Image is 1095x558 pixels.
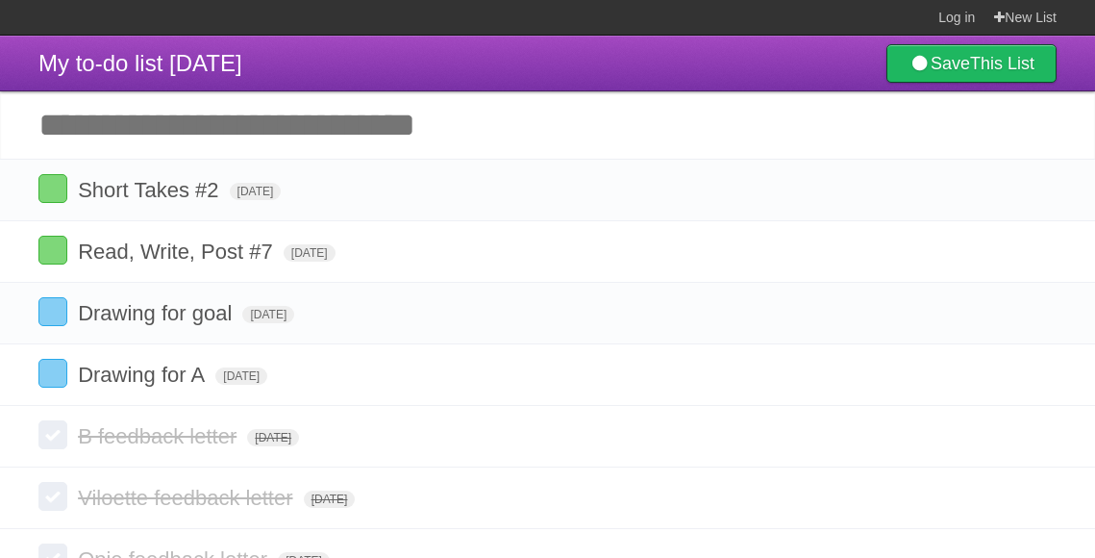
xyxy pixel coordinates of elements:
span: B feedback letter [78,424,241,448]
span: My to-do list [DATE] [38,50,242,76]
span: Drawing for goal [78,301,236,325]
span: Viloette feedback letter [78,486,297,510]
span: [DATE] [230,183,282,200]
b: This List [970,54,1034,73]
label: Done [38,359,67,388]
span: Drawing for A [78,363,210,387]
span: [DATE] [242,306,294,323]
span: [DATE] [304,491,356,508]
label: Done [38,420,67,449]
span: [DATE] [247,429,299,446]
label: Done [38,482,67,511]
a: SaveThis List [886,44,1057,83]
label: Done [38,174,67,203]
span: [DATE] [215,368,267,385]
span: Read, Write, Post #7 [78,240,278,264]
label: Done [38,297,67,326]
span: Short Takes #2 [78,178,223,202]
label: Done [38,236,67,265]
span: [DATE] [284,244,336,262]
